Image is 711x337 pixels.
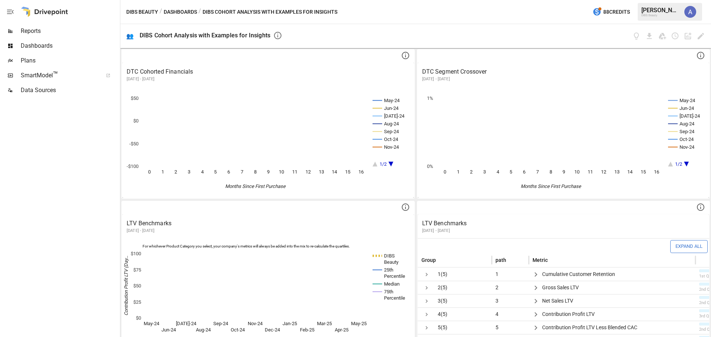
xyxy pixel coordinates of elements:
[533,256,548,264] span: Metric
[680,144,695,150] text: Nov-24
[198,7,201,17] div: /
[645,32,654,40] button: Download dashboard
[384,105,399,111] text: Jun-24
[632,32,641,40] button: View documentation
[422,67,705,76] p: DTC Segment Crossover
[654,169,659,175] text: 16
[438,281,447,294] span: 2 (5)
[680,1,701,22] button: Alex Knight
[495,256,507,264] span: path
[680,105,694,111] text: Jun-24
[614,169,619,175] text: 13
[196,327,211,333] text: Aug-24
[588,169,593,175] text: 11
[380,161,387,167] text: 1/2
[345,169,350,175] text: 15
[384,259,398,265] text: Beauty
[214,169,217,175] text: 5
[641,14,680,17] div: DIBS Beauty
[675,161,682,167] text: 1/2
[493,268,498,281] span: 1
[384,98,400,103] text: May-24
[300,327,314,333] text: Feb-25
[542,281,579,294] span: Gross Sales LTV
[542,268,615,281] span: Cumulative Customer Retention
[384,289,393,294] text: 75th
[384,295,405,301] text: Percentile
[422,76,705,82] p: [DATE] - [DATE]
[126,33,134,40] div: 👥
[684,6,696,18] img: Alex Knight
[254,169,257,175] text: 8
[680,137,694,142] text: Oct-24
[493,321,498,334] span: 5
[574,169,580,175] text: 10
[427,95,433,101] text: 1%
[292,169,297,175] text: 11
[507,255,517,265] button: Sort
[549,169,552,175] text: 8
[127,228,410,234] p: [DATE] - [DATE]
[680,98,695,103] text: May-24
[680,129,695,134] text: Sep-24
[133,118,138,124] text: $0
[470,169,473,175] text: 2
[384,129,399,134] text: Sep-24
[520,183,581,189] text: Months Since First Purchase
[421,269,432,280] button: see children
[384,273,405,279] text: Percentile
[231,327,245,333] text: Oct-24
[438,294,447,307] span: 3 (5)
[122,87,411,198] svg: A chart.
[319,169,324,175] text: 13
[127,219,410,228] p: LTV Benchmarks
[549,255,559,265] button: Sort
[680,121,695,127] text: Aug-24
[188,169,190,175] text: 3
[700,255,710,265] button: Sort
[267,169,270,175] text: 9
[143,244,350,248] text: For whichever Product Category you select, your company's metrics will always be added into the m...
[384,137,398,142] text: Oct-24
[131,95,138,101] text: $50
[131,251,141,256] text: $100
[161,169,164,175] text: 1
[421,309,432,320] button: see children
[306,169,311,175] text: 12
[123,256,129,316] text: Contribution Profit LTV (Day…
[127,76,410,82] p: [DATE] - [DATE]
[136,315,141,321] text: $0
[590,5,633,19] button: 88Credits
[493,294,498,307] span: 3
[332,169,337,175] text: 14
[421,257,436,263] div: Group
[536,169,538,175] text: 7
[248,321,263,326] text: Nov-24
[421,323,432,333] button: see children
[493,281,498,294] span: 2
[384,267,393,273] text: 25th
[542,321,637,334] span: Contribution Profit LTV Less Blended CAC
[680,113,700,119] text: [DATE]-24
[684,32,692,40] button: Add widget
[496,169,499,175] text: 4
[457,169,459,175] text: 1
[418,87,707,198] svg: A chart.
[148,169,151,175] text: 0
[21,86,118,95] span: Data Sources
[144,321,160,326] text: May-24
[241,169,243,175] text: 7
[53,70,58,79] span: ™
[640,169,645,175] text: 15
[542,308,595,321] span: Contribution Profit LTV
[483,169,485,175] text: 3
[127,164,138,169] text: -$100
[601,169,606,175] text: 12
[133,267,141,273] text: $75
[523,169,525,175] text: 6
[384,281,400,287] text: Median
[227,169,230,175] text: 6
[658,32,667,40] button: Save as Google Doc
